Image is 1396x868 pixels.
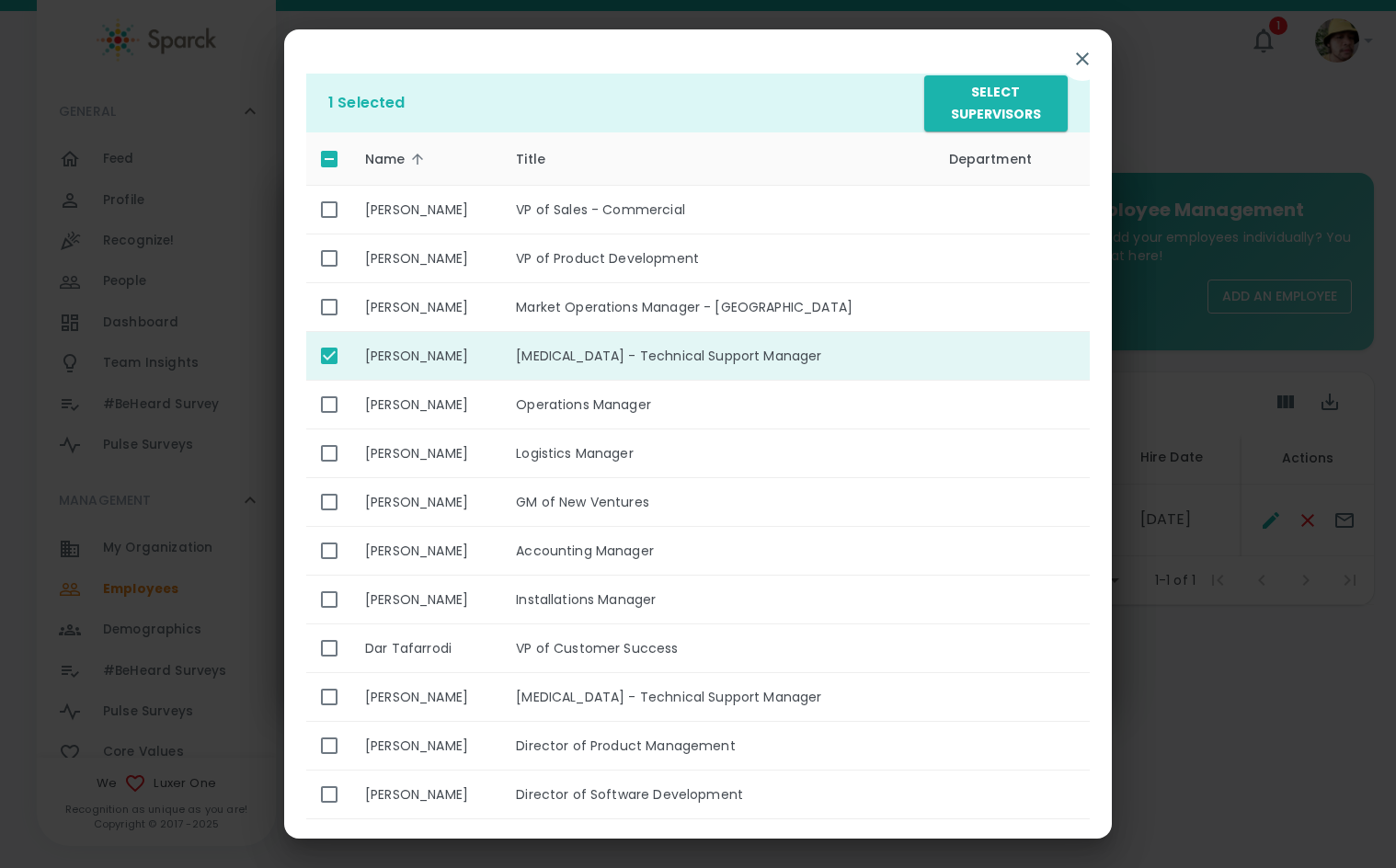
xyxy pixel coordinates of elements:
td: Operations Manager [501,381,933,429]
td: VP of Sales - Commercial [501,186,933,234]
th: [PERSON_NAME] [350,381,501,429]
td: GM of New Ventures [501,478,933,527]
span: Department [949,148,1057,170]
td: Director of Product Management [501,722,933,771]
td: [MEDICAL_DATA] - Technical Support Manager [501,332,933,381]
span: Title [516,148,569,170]
td: VP of Product Development [501,234,933,283]
th: [PERSON_NAME] [350,332,501,381]
td: Supply Chain Manager [501,819,933,868]
th: [PERSON_NAME] [350,722,501,771]
th: [PERSON_NAME] [350,819,501,868]
button: delete [924,75,1068,131]
th: [PERSON_NAME] [350,576,501,624]
th: [PERSON_NAME] [350,673,501,722]
div: 1 Selected [328,92,924,114]
th: [PERSON_NAME] [350,234,501,283]
td: Director of Software Development [501,771,933,819]
td: VP of Customer Success [501,624,933,673]
th: [PERSON_NAME] [350,283,501,332]
td: Market Operations Manager - [GEOGRAPHIC_DATA] [501,283,933,332]
span: Name [365,148,429,170]
td: Installations Manager [501,576,933,624]
td: Logistics Manager [501,429,933,478]
th: [PERSON_NAME] [350,429,501,478]
th: [PERSON_NAME] [350,186,501,234]
th: [PERSON_NAME] [350,478,501,527]
td: [MEDICAL_DATA] - Technical Support Manager [501,673,933,722]
td: Accounting Manager [501,527,933,576]
th: [PERSON_NAME] [350,771,501,819]
th: Dar Tafarrodi [350,624,501,673]
th: [PERSON_NAME] [350,527,501,576]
